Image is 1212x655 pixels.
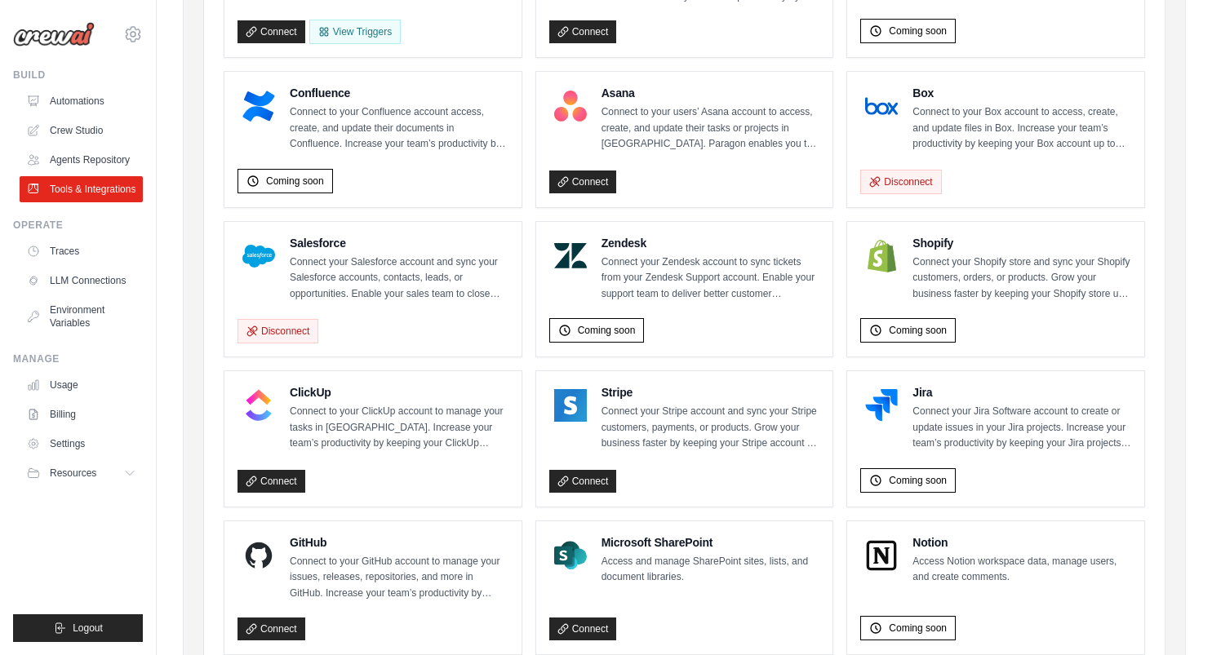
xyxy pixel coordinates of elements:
a: Connect [238,20,305,43]
h4: Microsoft SharePoint [602,534,820,551]
button: Resources [20,460,143,486]
span: Coming soon [266,175,324,188]
div: Manage [13,352,143,365]
p: Connect your Shopify store and sync your Shopify customers, orders, or products. Grow your busine... [912,254,1131,303]
p: Connect your Stripe account and sync your Stripe customers, payments, or products. Grow your busi... [602,404,820,452]
div: Operate [13,219,143,232]
p: Connect to your Confluence account access, create, and update their documents in Confluence. Incr... [290,104,508,153]
h4: Asana [602,85,820,101]
a: Environment Variables [20,297,143,336]
p: Connect your Jira Software account to create or update issues in your Jira projects. Increase you... [912,404,1131,452]
p: Connect to your GitHub account to manage your issues, releases, repositories, and more in GitHub.... [290,554,508,602]
img: ClickUp Logo [242,389,275,422]
p: Connect your Salesforce account and sync your Salesforce accounts, contacts, leads, or opportunit... [290,254,508,303]
img: Jira Logo [865,389,898,422]
h4: Box [912,85,1131,101]
img: Confluence Logo [242,90,275,122]
h4: Notion [912,534,1131,551]
h4: Jira [912,384,1131,401]
span: Coming soon [578,324,636,337]
p: Connect your Zendesk account to sync tickets from your Zendesk Support account. Enable your suppo... [602,254,820,303]
span: Coming soon [889,622,947,635]
p: Access and manage SharePoint sites, lists, and document libraries. [602,554,820,586]
h4: Salesforce [290,235,508,251]
a: Settings [20,431,143,457]
span: Logout [73,622,103,635]
: View Triggers [309,20,401,44]
img: Logo [13,22,95,46]
img: GitHub Logo [242,539,275,572]
h4: Stripe [602,384,820,401]
a: Connect [238,617,305,640]
button: Disconnect [238,319,318,343]
h4: GitHub [290,534,508,551]
img: Microsoft SharePoint Logo [554,539,587,572]
span: Resources [50,467,96,480]
p: Connect to your ClickUp account to manage your tasks in [GEOGRAPHIC_DATA]. Increase your team’s p... [290,404,508,452]
span: Coming soon [889,24,947,38]
span: Coming soon [889,474,947,487]
img: Box Logo [865,90,898,122]
a: Automations [20,88,143,114]
h4: ClickUp [290,384,508,401]
p: Connect to your Box account to access, create, and update files in Box. Increase your team’s prod... [912,104,1131,153]
a: Connect [549,617,617,640]
span: Coming soon [889,324,947,337]
a: Connect [549,20,617,43]
a: Billing [20,401,143,427]
img: Notion Logo [865,539,898,572]
h4: Shopify [912,235,1131,251]
p: Access Notion workspace data, manage users, and create comments. [912,554,1131,586]
img: Shopify Logo [865,240,898,272]
img: Zendesk Logo [554,240,587,272]
a: Tools & Integrations [20,176,143,202]
p: Connect to your users’ Asana account to access, create, and update their tasks or projects in [GE... [602,104,820,153]
a: Connect [549,170,617,193]
a: LLM Connections [20,268,143,294]
a: Connect [238,470,305,493]
a: Crew Studio [20,117,143,144]
a: Traces [20,238,143,264]
img: Asana Logo [554,90,587,122]
button: Disconnect [860,170,941,194]
a: Usage [20,372,143,398]
h4: Zendesk [602,235,820,251]
h4: Confluence [290,85,508,101]
a: Agents Repository [20,147,143,173]
a: Connect [549,470,617,493]
div: Build [13,69,143,82]
img: Stripe Logo [554,389,587,422]
button: Logout [13,614,143,642]
img: Salesforce Logo [242,240,275,272]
